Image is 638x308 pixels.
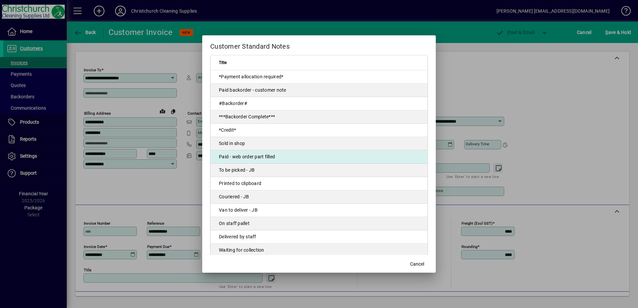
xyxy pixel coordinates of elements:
[211,70,427,84] td: *Payment allocation required*
[211,137,427,150] td: Sold in shop
[211,190,427,204] td: Couriered - JB
[406,258,428,270] button: Cancel
[211,84,427,97] td: Paid backorder - customer note
[211,217,427,230] td: On staff pallet
[211,244,427,257] td: Waiting for collection
[202,35,436,55] h2: Customer Standard Notes
[211,230,427,244] td: Delivered by staff
[410,261,424,268] span: Cancel
[219,59,227,66] span: Title
[211,177,427,190] td: Printed to clipboard
[211,204,427,217] td: Van to deliver - JB
[211,150,427,164] td: Paid - web order part filled
[211,97,427,110] td: #Backorder#
[211,164,427,177] td: To be picked - JB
